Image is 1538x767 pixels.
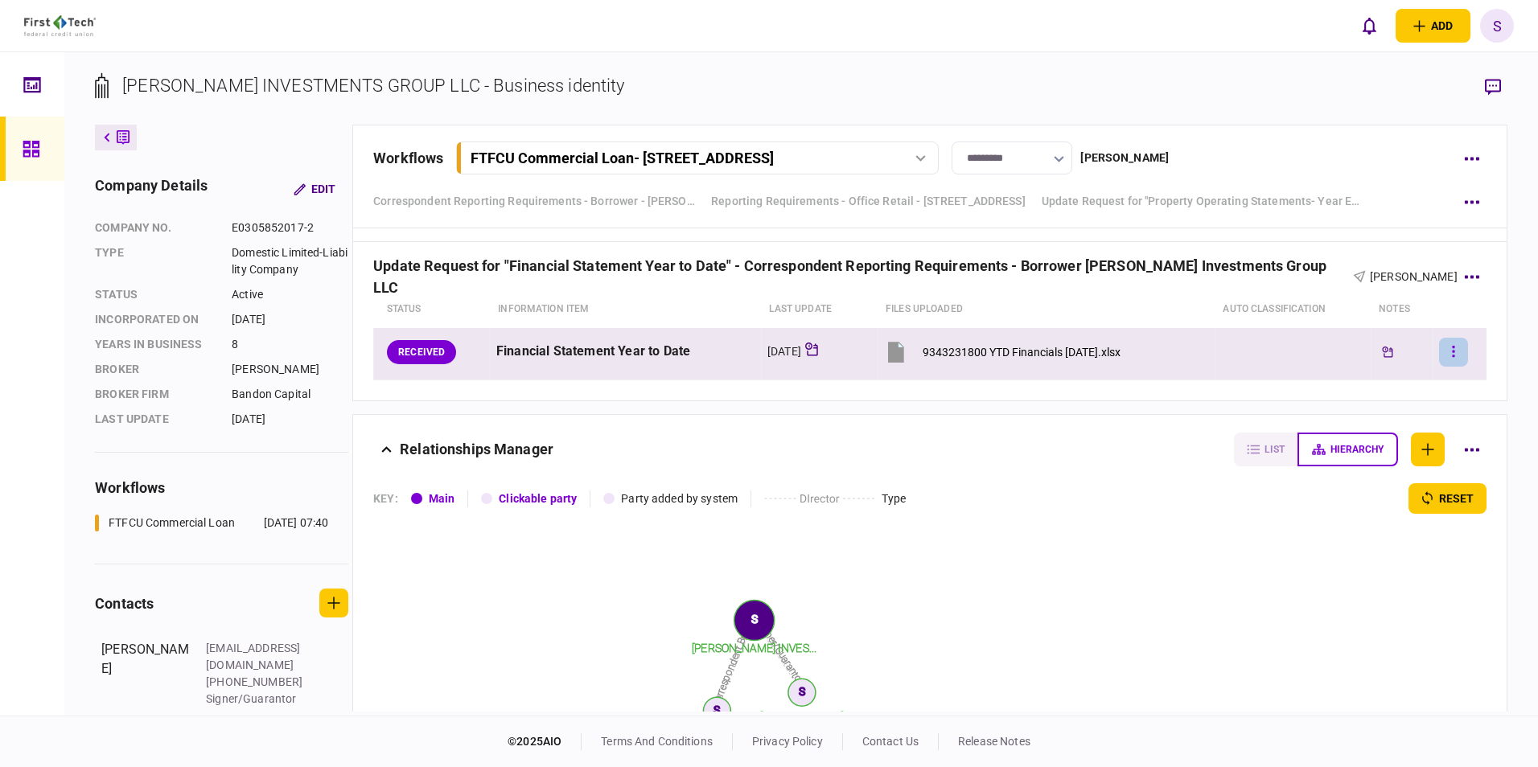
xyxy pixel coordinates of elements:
div: Domestic Limited-Liability Company [232,244,348,278]
button: 9343231800 YTD Financials 06.30.25.xlsx [884,334,1121,370]
div: Relationships Manager [400,433,553,466]
button: Edit [281,174,348,203]
div: Financial Statement Year to Date [496,334,755,370]
div: Party added by system [621,490,738,507]
div: Bandon Capital [232,386,348,403]
button: open notifications list [1352,9,1386,43]
div: [PERSON_NAME] INVESTMENTS GROUP LLC - Business identity [122,72,624,99]
div: company no. [95,219,216,236]
div: [DATE] [232,311,348,328]
span: [PERSON_NAME] [1370,270,1458,283]
div: © 2025 AIO [508,733,582,750]
button: S [1480,9,1514,43]
text: S [751,613,758,625]
button: list [1234,433,1297,466]
a: contact us [862,735,919,748]
button: FTFCU Commercial Loan- [STREET_ADDRESS] [456,142,939,174]
a: Correspondent Reporting Requirements - Borrower - [PERSON_NAME] Investments Group LLC [373,193,695,210]
a: Reporting Requirements - Office Retail - [STREET_ADDRESS] [711,193,1026,210]
div: workflows [373,147,443,169]
div: Type [95,244,216,278]
div: broker firm [95,386,216,403]
div: years in business [95,336,216,353]
div: 9343231800 YTD Financials 06.30.25.xlsx [923,346,1121,359]
div: company details [95,174,208,203]
a: FTFCU Commercial Loan[DATE] 07:40 [95,515,328,531]
div: workflows [95,477,348,498]
div: [PERSON_NAME] [1080,150,1169,166]
div: incorporated on [95,311,216,328]
button: open adding identity options [1396,9,1470,43]
div: Clickable party [499,490,577,507]
a: privacy policy [752,735,823,748]
div: [PERSON_NAME] [101,640,190,708]
span: hierarchy [1330,444,1384,455]
th: Information item [490,291,761,328]
div: [DATE] 07:40 [264,515,329,531]
div: Update Request for "Financial Statement Year to Date" - Correspondent Reporting Requirements - Bo... [373,269,1353,285]
div: Signer/Guarantor [206,691,310,708]
th: status [374,291,491,328]
a: release notes [958,735,1030,748]
div: [DATE] [767,343,801,359]
a: terms and conditions [601,735,713,748]
div: [PHONE_NUMBER] [206,674,310,691]
button: reset [1408,483,1487,514]
th: Files uploaded [878,291,1215,328]
div: E0305852017-2 [232,219,348,236]
button: hierarchy [1297,433,1398,466]
div: last update [95,411,216,428]
div: [EMAIL_ADDRESS][DOMAIN_NAME] [206,640,310,674]
div: [PERSON_NAME] [232,361,348,378]
span: list [1265,444,1285,455]
div: 8 [232,336,348,353]
div: contacts [95,593,154,614]
div: [DATE] [232,411,348,428]
div: Tickler available [1377,342,1398,363]
div: status [95,286,216,303]
th: notes [1371,291,1433,328]
div: Active [232,286,348,303]
text: S [799,685,805,698]
text: Correspondent Broker [709,616,756,709]
div: FTFCU Commercial Loan [109,515,235,531]
th: auto classification [1215,291,1371,328]
div: RECEIVED [387,340,456,364]
div: Broker [95,361,216,378]
div: KEY : [373,490,398,507]
div: Main [429,490,455,507]
th: last update [761,291,878,328]
img: client company logo [24,15,96,36]
div: Type [882,490,907,507]
tspan: [PERSON_NAME] INVES... [692,642,816,654]
a: Update Request for "Property Operating Statements- Year End" - Reporting Requirements - Office Re... [1042,193,1363,210]
div: FTFCU Commercial Loan - [STREET_ADDRESS] [471,150,774,166]
text: S [714,703,721,716]
tspan: [PERSON_NAME] [760,710,844,723]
